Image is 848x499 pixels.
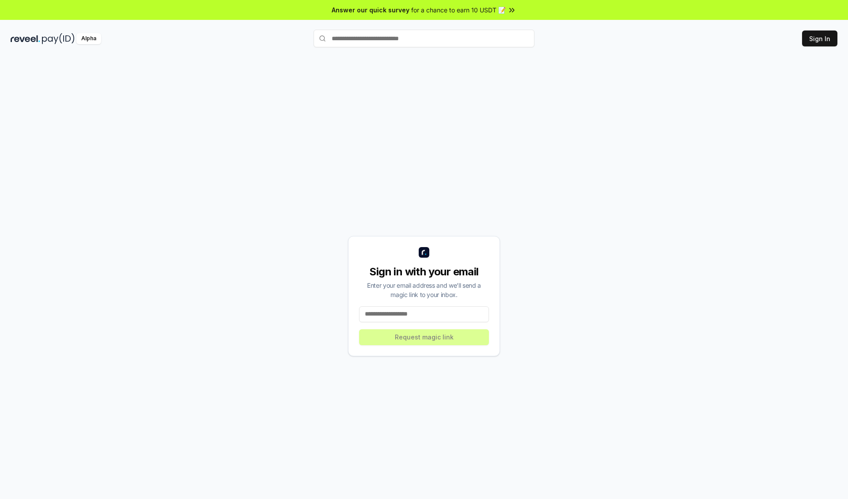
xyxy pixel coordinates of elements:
img: reveel_dark [11,33,40,44]
div: Enter your email address and we’ll send a magic link to your inbox. [359,281,489,299]
div: Alpha [76,33,101,44]
img: pay_id [42,33,75,44]
img: logo_small [419,247,429,258]
span: for a chance to earn 10 USDT 📝 [411,5,506,15]
button: Sign In [802,30,837,46]
div: Sign in with your email [359,265,489,279]
span: Answer our quick survey [332,5,409,15]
